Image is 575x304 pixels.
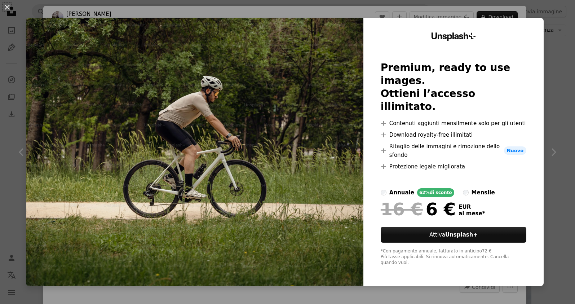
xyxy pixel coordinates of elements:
button: AttivaUnsplash+ [381,227,526,243]
div: 62% di sconto [417,188,454,197]
strong: Unsplash+ [445,232,478,238]
input: mensile [463,190,469,195]
li: Download royalty-free illimitati [381,131,526,139]
input: annuale62%di sconto [381,190,386,195]
span: Nuovo [504,146,526,155]
span: EUR [459,204,485,210]
div: annuale [389,188,414,197]
div: mensile [472,188,495,197]
span: 16 € [381,200,423,219]
li: Protezione legale migliorata [381,162,526,171]
li: Contenuti aggiunti mensilmente solo per gli utenti [381,119,526,128]
div: 6 € [381,200,456,219]
h2: Premium, ready to use images. Ottieni l’accesso illimitato. [381,61,526,113]
li: Ritaglio delle immagini e rimozione dello sfondo [381,142,526,159]
div: *Con pagamento annuale, fatturato in anticipo 72 € Più tasse applicabili. Si rinnova automaticame... [381,248,526,266]
span: al mese * [459,210,485,217]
